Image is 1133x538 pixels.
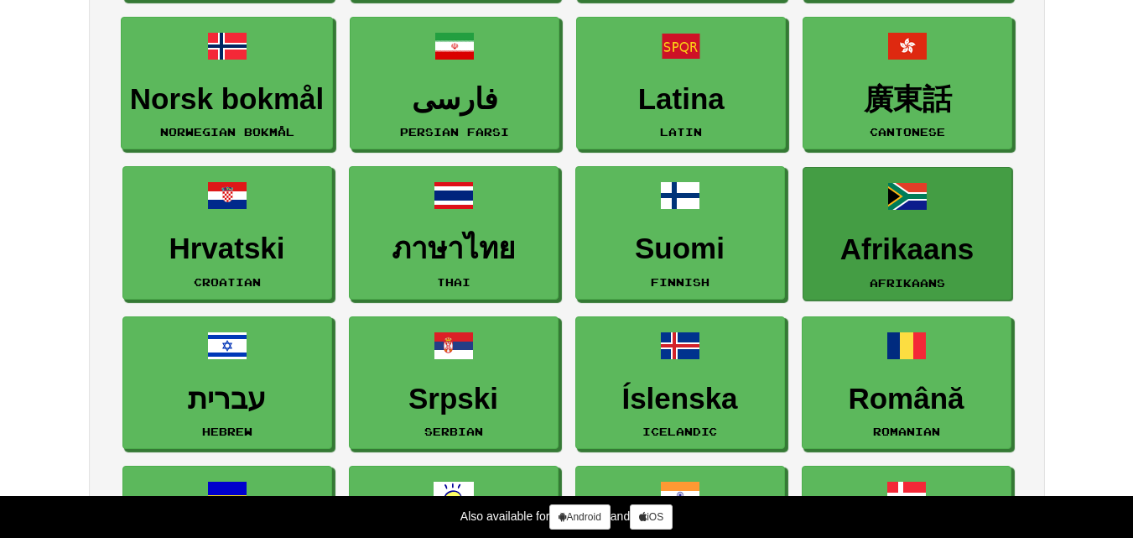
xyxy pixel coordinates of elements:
[132,232,323,265] h3: Hrvatski
[122,316,332,450] a: עבריתHebrew
[811,383,1002,415] h3: Română
[358,383,549,415] h3: Srpski
[870,126,945,138] small: Cantonese
[630,504,673,530] a: iOS
[660,126,702,138] small: Latin
[575,166,785,300] a: SuomiFinnish
[803,17,1012,150] a: 廣東話Cantonese
[194,276,261,288] small: Croatian
[575,316,785,450] a: ÍslenskaIcelandic
[642,426,717,437] small: Icelandic
[549,504,610,530] a: Android
[202,426,252,437] small: Hebrew
[121,17,333,150] a: Norsk bokmålNorwegian Bokmål
[803,167,1012,300] a: AfrikaansAfrikaans
[437,276,470,288] small: Thai
[870,277,945,289] small: Afrikaans
[350,17,559,150] a: فارسیPersian Farsi
[130,83,324,116] h3: Norsk bokmål
[576,17,786,150] a: LatinaLatin
[651,276,709,288] small: Finnish
[585,83,777,116] h3: Latina
[585,232,776,265] h3: Suomi
[873,426,940,437] small: Romanian
[132,383,323,415] h3: עברית
[400,126,509,138] small: Persian Farsi
[424,426,483,437] small: Serbian
[122,166,332,300] a: HrvatskiCroatian
[585,383,776,415] h3: Íslenska
[812,83,1003,116] h3: 廣東話
[160,126,294,138] small: Norwegian Bokmål
[349,166,559,300] a: ภาษาไทยThai
[349,316,559,450] a: SrpskiSerbian
[358,232,549,265] h3: ภาษาไทย
[802,316,1011,450] a: RomânăRomanian
[812,233,1003,266] h3: Afrikaans
[359,83,550,116] h3: فارسی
